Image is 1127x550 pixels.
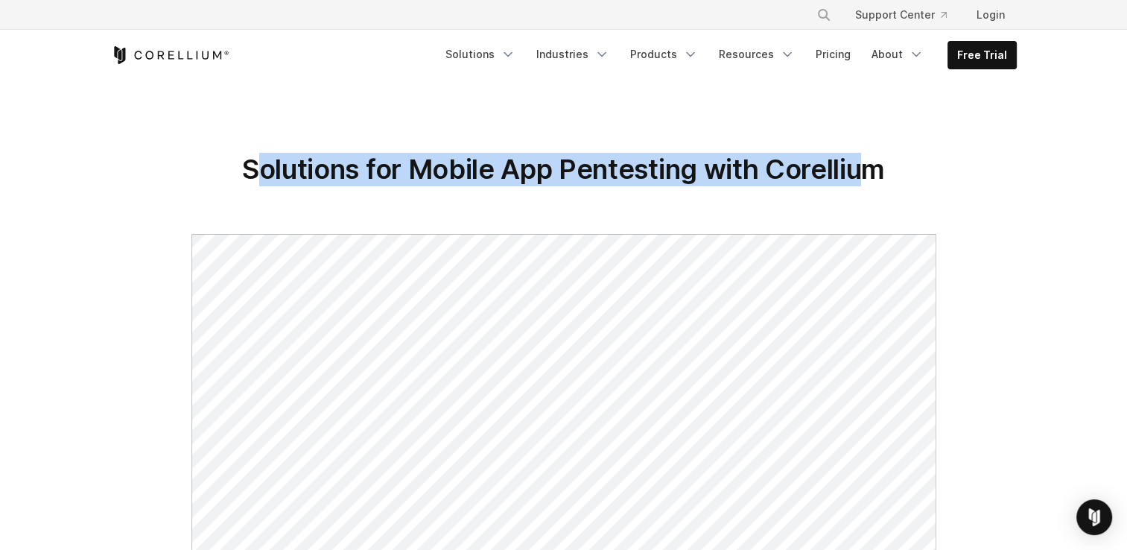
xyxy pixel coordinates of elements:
[863,41,933,68] a: About
[1076,499,1112,535] div: Open Intercom Messenger
[621,41,707,68] a: Products
[948,42,1016,69] a: Free Trial
[799,1,1017,28] div: Navigation Menu
[965,1,1017,28] a: Login
[527,41,618,68] a: Industries
[111,46,229,64] a: Corellium Home
[436,41,1017,69] div: Navigation Menu
[810,1,837,28] button: Search
[843,1,959,28] a: Support Center
[807,41,860,68] a: Pricing
[436,41,524,68] a: Solutions
[710,41,804,68] a: Resources
[242,153,885,186] span: Solutions for Mobile App Pentesting with Corellium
